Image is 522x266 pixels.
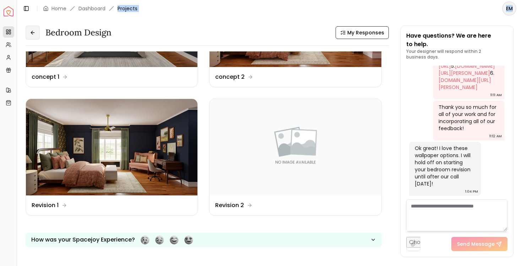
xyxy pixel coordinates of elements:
button: EM [502,1,516,16]
div: Thank you so much for all of your work and for incorporating all of our feedback! [439,104,497,132]
div: 1:04 PM [465,188,478,195]
span: EM [503,2,516,15]
a: Home [51,5,66,12]
img: Spacejoy Logo [4,6,13,16]
a: Dashboard [78,5,105,12]
img: Revision 2 [210,99,381,195]
a: Revision 1Revision 1 [26,99,198,216]
div: Ok great! I love these wallpaper options. I will hold off on starting your bedroom revision until... [415,145,474,187]
button: How was your Spacejoy Experience?Feeling terribleFeeling badFeeling goodFeeling awesome [26,233,382,247]
div: 11:12 AM [489,133,502,140]
div: 11:11 AM [490,92,502,99]
p: How was your Spacejoy Experience? [31,235,135,244]
span: My Responses [347,29,384,36]
dd: concept 1 [32,73,59,81]
a: [DOMAIN_NAME][URL][PERSON_NAME] [439,62,495,77]
nav: breadcrumb [43,5,137,12]
a: Spacejoy [4,6,13,16]
h3: Bedroom design [45,27,112,38]
a: [DOMAIN_NAME][URL][PERSON_NAME] [439,77,491,91]
span: Projects [118,5,137,12]
p: Your designer will respond within 2 business days. [406,49,508,60]
dd: concept 2 [215,73,245,81]
img: Revision 1 [26,99,197,195]
dd: Revision 1 [32,201,59,210]
dd: Revision 2 [215,201,244,210]
button: My Responses [336,26,389,39]
p: Have questions? We are here to help. [406,32,508,49]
